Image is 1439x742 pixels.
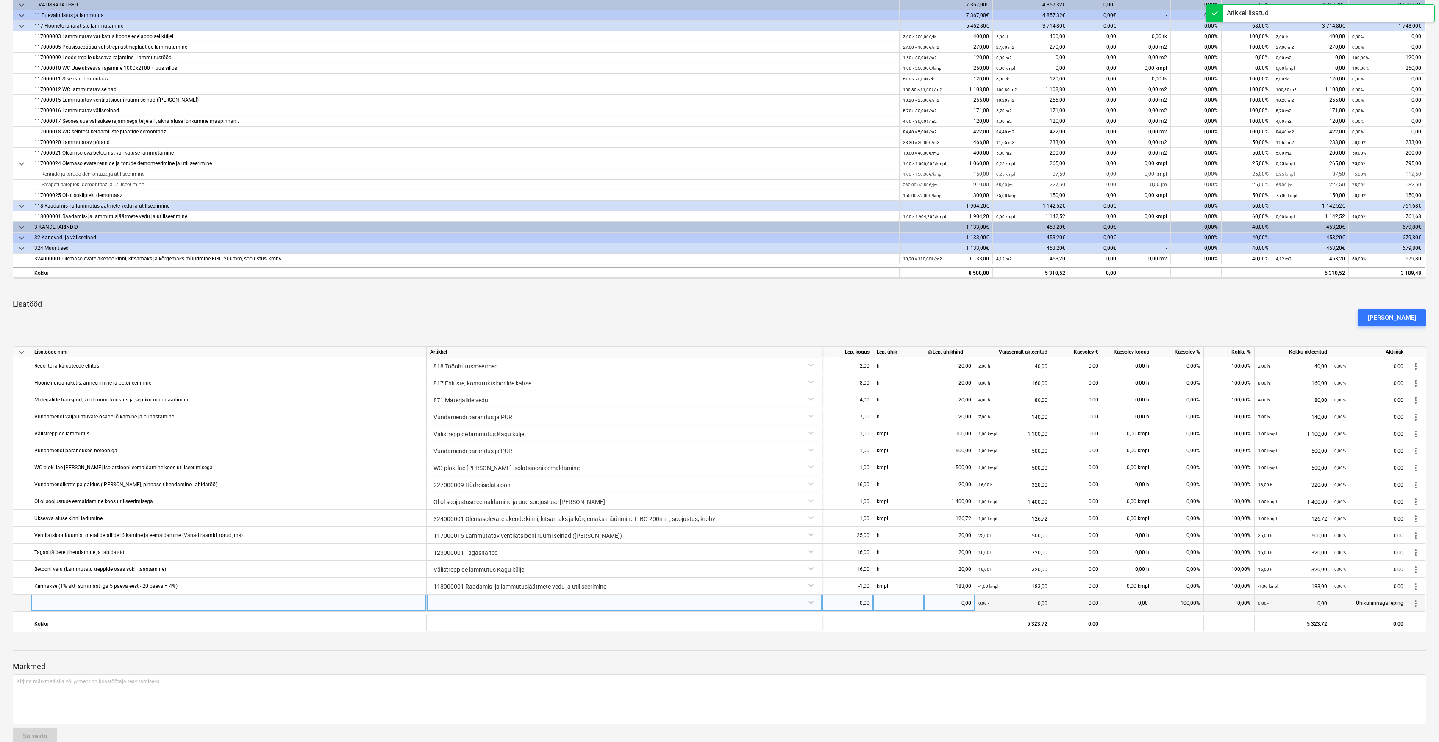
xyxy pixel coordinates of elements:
[1171,10,1222,21] div: 0,00%
[1204,357,1255,374] div: 100,00%
[1411,598,1421,609] span: more_vert
[1222,222,1272,233] div: 40,00%
[1120,42,1171,53] div: 0,00 m2
[1120,222,1171,233] div: -
[1276,66,1295,71] small: 0,00 kmpl
[1069,116,1120,127] div: 0,00
[903,55,937,60] small: 1,50 × 80,00€ / m2
[1120,95,1171,105] div: 0,00 m2
[1222,53,1272,63] div: 0,00%
[900,222,993,233] div: 1 133,00€
[1227,8,1269,18] div: Arikkel lisatud
[1411,395,1421,405] span: more_vert
[1120,31,1171,42] div: 0,00 tk
[1171,158,1222,169] div: 0,00%
[1120,127,1171,137] div: 0,00 m2
[903,105,989,116] div: 171,00
[1272,201,1349,211] div: 1 142,52€
[993,222,1069,233] div: 453,20€
[1069,233,1120,243] div: 0,00€
[1102,391,1153,408] div: 0,00 h
[34,84,896,95] div: 117000012 WC lammutatav seinad
[900,10,993,21] div: 7 367,00€
[903,34,936,39] small: 2,00 × 200,00€ / tk
[1171,254,1222,264] div: 0,00%
[996,84,1065,95] div: 1 108,80
[1120,254,1171,264] div: 0,00 m2
[34,53,896,63] div: 117000009 Loode trepile ukseava rajamine - lammutustööd
[903,77,934,81] small: 6,00 × 20,00€ / tk
[1352,105,1421,116] div: 0,00
[1069,63,1120,74] div: 0,00
[1069,105,1120,116] div: 0,00
[1069,127,1120,137] div: 0,00
[1171,169,1222,180] div: 0,00%
[1153,347,1204,357] div: Käesolev %
[1411,565,1421,575] span: more_vert
[1102,595,1153,612] div: 0,00
[903,66,942,71] small: 1,00 × 250,00€ / kmpl
[996,42,1065,53] div: 270,00
[1069,201,1120,211] div: 0,00€
[1352,45,1364,50] small: 0,00%
[17,233,27,243] span: keyboard_arrow_down
[1352,87,1364,92] small: 0,00%
[1349,243,1425,254] div: 679,80€
[1069,222,1120,233] div: 0,00€
[975,615,1051,631] div: 5 323,72
[903,63,989,74] div: 250,00
[1102,578,1153,595] div: 0,00 kmpl
[34,63,896,74] div: 117000010 WC Uue ukseava rajamine 1000x2100 + uus sillus
[1102,374,1153,391] div: 0,00 h
[993,233,1069,243] div: 453,20€
[1171,190,1222,201] div: 0,00%
[1171,137,1222,148] div: 0,00%
[1411,531,1421,541] span: more_vert
[1222,42,1272,53] div: 100,00%
[1051,615,1102,631] div: 0,00
[1120,190,1171,201] div: 0,00 kmpl
[31,347,427,357] div: Lisatööde nimi
[1222,105,1272,116] div: 100,00%
[903,98,939,102] small: 10,20 × 25,00€ / m2
[1153,561,1204,578] div: 0,00%
[1102,357,1153,374] div: 0,00 h
[1331,595,1407,612] div: Ühikuhinnaga leping
[1222,137,1272,148] div: 50,00%
[1120,105,1171,116] div: 0,00 m2
[900,233,993,243] div: 1 133,00€
[1276,42,1345,53] div: 270,00
[1102,408,1153,425] div: 0,00 h
[1171,84,1222,95] div: 0,00%
[1171,211,1222,222] div: 0,00%
[873,493,924,510] div: kmpl
[1222,180,1272,190] div: 25,00%
[873,357,924,374] div: h
[1069,158,1120,169] div: 0,00
[1204,442,1255,459] div: 100,00%
[996,105,1065,116] div: 171,00
[873,425,924,442] div: kmpl
[1276,84,1345,95] div: 1 108,80
[996,87,1017,92] small: 100,80 m2
[1153,493,1204,510] div: 0,00%
[1352,74,1421,84] div: 0,00
[1411,497,1421,507] span: more_vert
[1171,105,1222,116] div: 0,00%
[1349,21,1425,31] div: 1 748,00€
[1120,201,1171,211] div: -
[1171,243,1222,254] div: 0,00%
[1331,615,1407,631] div: 0,00
[996,66,1015,71] small: 0,00 kmpl
[1276,105,1345,116] div: 171,00
[1120,180,1171,190] div: 0,00 jm
[1120,53,1171,63] div: 0,00 m2
[873,347,924,357] div: Lep. ühik
[873,391,924,408] div: h
[1204,561,1255,578] div: 100,00%
[1171,116,1222,127] div: 0,00%
[1102,493,1153,510] div: 0,00 kmpl
[873,408,924,425] div: h
[34,74,896,84] div: 117000011 Siseuste demontaaz
[903,45,939,50] small: 27,00 × 10,00€ / m2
